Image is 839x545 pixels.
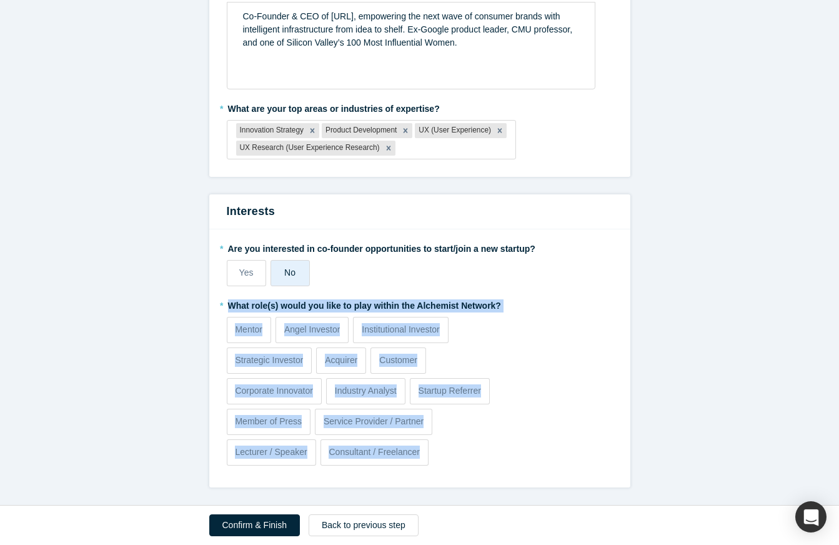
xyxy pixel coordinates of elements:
div: Remove Product Development [399,123,412,138]
p: Strategic Investor [235,354,303,367]
label: What are your top areas or industries of expertise? [227,98,613,116]
p: Industry Analyst [335,384,397,397]
div: rdw-wrapper [227,2,595,89]
div: Innovation Strategy [236,123,305,138]
p: Acquirer [325,354,357,367]
p: Corporate Innovator [235,384,313,397]
p: Startup Referrer [419,384,481,397]
p: Customer [379,354,417,367]
label: Are you interested in co-founder opportunities to start/join a new startup? [227,238,613,256]
div: UX Research (User Experience Research) [236,141,382,156]
button: Confirm & Finish [209,514,300,536]
div: Product Development [322,123,399,138]
button: Back to previous step [309,514,419,536]
p: Member of Press [235,415,302,428]
div: Remove Innovation Strategy [305,123,319,138]
p: Lecturer / Speaker [235,446,307,459]
div: rdw-editor [236,6,587,53]
div: UX (User Experience) [415,123,493,138]
span: Co-Founder & CEO of [URL], empowering the next wave of consumer brands with intelligent infrastru... [243,11,575,47]
p: Angel Investor [284,323,340,336]
h3: Interests [227,203,613,220]
span: No [284,267,295,277]
label: What role(s) would you like to play within the Alchemist Network? [227,295,613,312]
p: Mentor [235,323,262,336]
span: Yes [239,267,254,277]
div: Remove UX (User Experience) [493,123,507,138]
p: Service Provider / Partner [324,415,424,428]
p: Institutional Investor [362,323,440,336]
p: Consultant / Freelancer [329,446,420,459]
div: Remove UX Research (User Experience Research) [382,141,395,156]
